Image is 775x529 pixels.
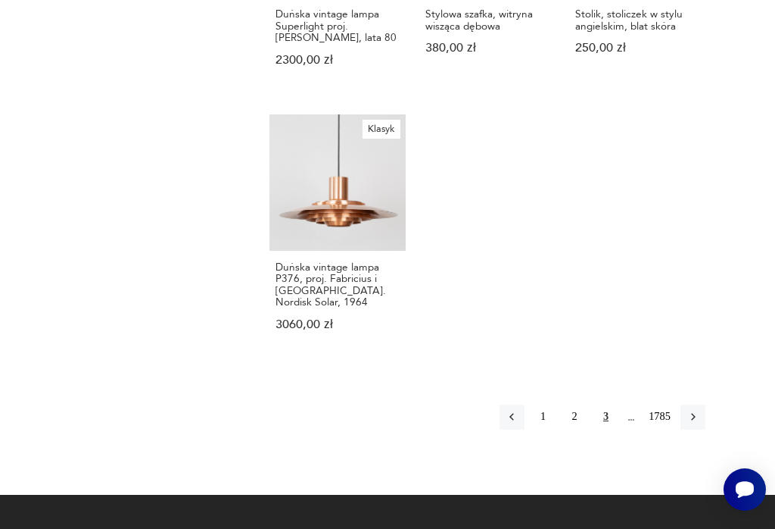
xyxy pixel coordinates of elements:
[646,405,674,429] button: 1785
[575,8,699,32] h3: Stolik, stoliczek w stylu angielskim, blat skóra
[269,114,406,357] a: KlasykDuńska vintage lampa P376, proj. Fabricius i Kastholm. Nordisk Solar, 1964Duńska vintage la...
[275,319,400,330] p: 3060,00 zł
[593,405,618,429] button: 3
[531,405,556,429] button: 1
[562,405,587,429] button: 2
[275,8,400,43] h3: Duńska vintage lampa Superlight proj. [PERSON_NAME], lata 80
[575,42,699,54] p: 250,00 zł
[425,8,549,32] h3: Stylowa szafka, witryna wisząca dębowa
[724,468,766,511] iframe: Smartsupp widget button
[425,42,549,54] p: 380,00 zł
[275,55,400,66] p: 2300,00 zł
[275,261,400,308] h3: Duńska vintage lampa P376, proj. Fabricius i [GEOGRAPHIC_DATA]. Nordisk Solar, 1964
